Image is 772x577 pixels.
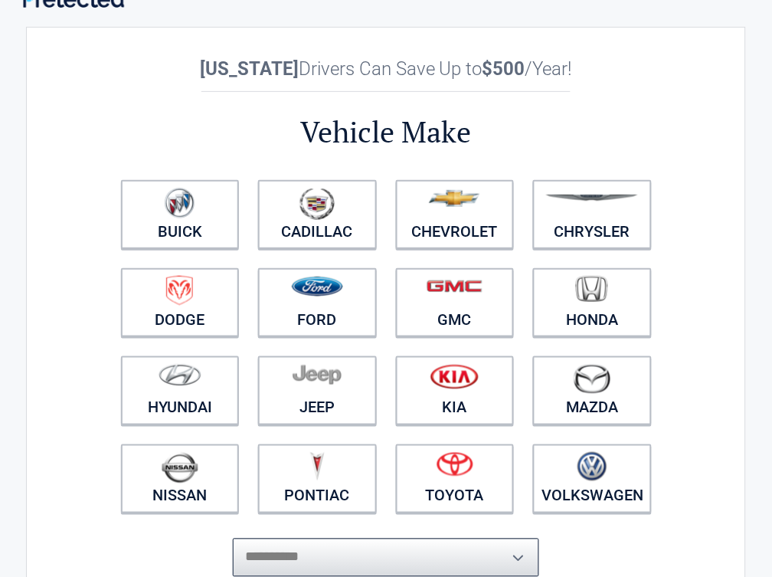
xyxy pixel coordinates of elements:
img: gmc [427,280,483,293]
img: hyundai [159,364,201,386]
a: Pontiac [258,444,377,513]
a: Chrysler [533,180,652,249]
a: Nissan [121,444,240,513]
a: Mazda [533,356,652,425]
a: Buick [121,180,240,249]
a: Dodge [121,268,240,337]
a: Toyota [396,444,515,513]
a: Cadillac [258,180,377,249]
a: Honda [533,268,652,337]
h2: Drivers Can Save Up to /Year [111,58,661,80]
a: Chevrolet [396,180,515,249]
img: ford [292,277,343,297]
img: nissan [162,452,198,484]
img: buick [165,188,195,218]
b: $500 [483,58,525,80]
a: GMC [396,268,515,337]
img: volkswagen [577,452,607,482]
img: honda [576,276,608,303]
img: dodge [166,276,193,306]
a: Hyundai [121,356,240,425]
b: [US_STATE] [200,58,299,80]
img: jeep [293,364,342,385]
img: chevrolet [429,190,480,207]
img: kia [430,364,479,389]
h2: Vehicle Make [111,113,661,152]
a: Ford [258,268,377,337]
a: Volkswagen [533,444,652,513]
a: Jeep [258,356,377,425]
img: chrysler [545,195,639,202]
img: mazda [573,364,611,394]
a: Kia [396,356,515,425]
img: toyota [437,452,473,477]
img: pontiac [309,452,325,481]
img: cadillac [299,188,335,220]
